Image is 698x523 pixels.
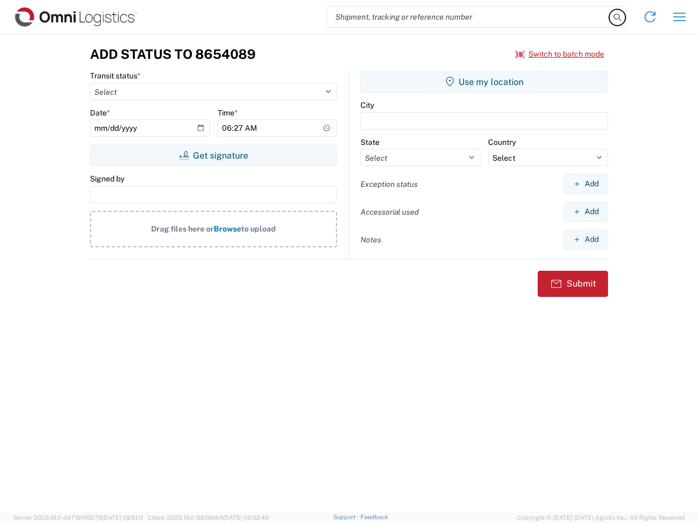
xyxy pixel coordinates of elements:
[538,271,608,297] button: Submit
[90,71,141,81] label: Transit status
[218,108,238,118] label: Time
[517,513,685,522] span: Copyright © [DATE]-[DATE] Agistix Inc., All Rights Reserved
[327,7,610,27] input: Shipment, tracking or reference number
[333,514,360,520] a: Support
[223,514,269,521] span: [DATE] 09:32:48
[90,46,256,62] h3: Add Status to 8654089
[488,137,516,147] label: Country
[102,514,143,521] span: [DATE] 09:51:11
[360,137,380,147] label: State
[151,224,214,233] span: Drag files here or
[90,144,337,166] button: Get signature
[360,179,418,189] label: Exception status
[241,224,276,233] span: to upload
[214,224,241,233] span: Browse
[515,45,604,63] button: Switch to batch mode
[90,174,124,184] label: Signed by
[564,202,608,222] button: Add
[360,235,381,245] label: Notes
[564,174,608,194] button: Add
[148,514,269,521] span: Client: 2025.18.0-9839db4
[564,229,608,250] button: Add
[360,207,419,217] label: Accessorial used
[360,514,388,520] a: Feedback
[360,100,374,110] label: City
[360,71,608,93] button: Use my location
[90,108,110,118] label: Date
[13,514,143,521] span: Server: 2025.18.0-dd719145275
